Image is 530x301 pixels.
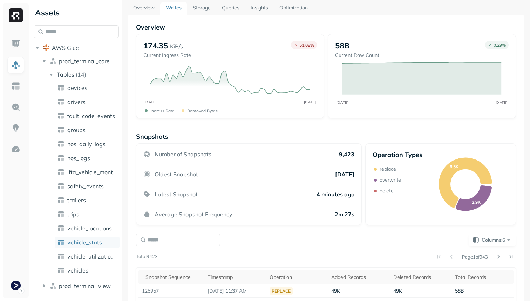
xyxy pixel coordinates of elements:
[304,100,316,104] tspan: [DATE]
[144,100,156,104] tspan: [DATE]
[55,110,120,122] a: fault_code_events
[336,100,348,104] tspan: [DATE]
[208,274,263,281] div: Timestamp
[455,274,510,281] div: Total Records
[9,8,23,22] img: Ryft
[34,7,119,18] div: Assets
[67,169,117,176] span: ifta_vehicle_months
[143,52,191,59] p: Current Ingress Rate
[57,98,64,105] img: table
[55,82,120,93] a: devices
[274,2,313,15] a: Optimization
[136,253,158,260] p: Total 9423
[41,55,119,67] button: prod_terminal_core
[57,126,64,133] img: table
[41,280,119,292] button: prod_terminal_view
[472,199,481,205] text: 2.9K
[335,211,354,218] p: 2m 27s
[138,284,204,298] td: 125957
[50,282,57,289] img: namespace
[160,2,187,15] a: Writes
[11,39,20,48] img: Dashboard
[34,42,119,53] button: AWS Glue
[155,171,198,178] p: Oldest Snapshot
[331,274,386,281] div: Added Records
[67,253,117,260] span: vehicle_utilization_day
[57,183,64,190] img: table
[216,2,245,15] a: Queries
[57,71,74,78] span: Tables
[270,287,293,295] div: replace
[380,166,396,172] p: replace
[335,52,379,59] p: Current Row Count
[150,108,175,113] p: Ingress Rate
[55,138,120,150] a: hos_daily_logs
[450,164,459,169] text: 6.5K
[155,211,232,218] p: Average Snapshot Frequency
[136,132,168,140] p: Snapshots
[67,225,112,232] span: vehicle_locations
[462,254,488,260] p: Page 1 of 943
[50,58,57,65] img: namespace
[145,274,201,281] div: Snapshot Sequence
[469,234,516,246] button: Columns:6
[57,140,64,148] img: table
[494,42,506,48] p: 0.29 %
[331,288,340,294] span: 49K
[485,182,488,188] text: 4
[67,126,86,133] span: groups
[208,288,263,294] p: Oct 2, 2025 11:37 AM
[128,2,160,15] a: Overview
[143,41,168,51] p: 174.35
[455,288,464,294] span: 58B
[335,41,349,51] p: 58B
[155,191,198,198] p: Latest Snapshot
[57,112,64,119] img: table
[57,169,64,176] img: table
[67,140,106,148] span: hos_daily_logs
[55,96,120,107] a: drivers
[317,191,354,198] p: 4 minutes ago
[67,112,115,119] span: fault_code_events
[55,237,120,248] a: vehicle_stats
[270,274,325,281] div: Operation
[11,60,20,70] img: Assets
[57,155,64,162] img: table
[67,239,102,246] span: vehicle_stats
[57,197,64,204] img: table
[55,251,120,262] a: vehicle_utilization_day
[55,124,120,136] a: groups
[11,145,20,154] img: Optimization
[55,195,120,206] a: trailers
[52,44,79,51] span: AWS Glue
[380,188,394,194] p: delete
[55,166,120,178] a: ifta_vehicle_months
[57,253,64,260] img: table
[67,267,88,274] span: vehicles
[155,151,211,158] p: Number of Snapshots
[187,2,216,15] a: Storage
[55,265,120,276] a: vehicles
[11,124,20,133] img: Insights
[57,211,64,218] img: table
[187,108,218,113] p: Removed bytes
[57,239,64,246] img: table
[482,236,512,243] span: Columns: 6
[495,100,508,104] tspan: [DATE]
[55,209,120,220] a: trips
[57,225,64,232] img: table
[57,84,64,91] img: table
[380,177,401,183] p: overwrite
[339,151,354,158] p: 9,423
[11,81,20,91] img: Asset Explorer
[11,281,21,290] img: Terminal
[335,171,354,178] p: [DATE]
[48,69,120,80] button: Tables(14)
[245,2,274,15] a: Insights
[67,211,79,218] span: trips
[67,84,87,91] span: devices
[57,267,64,274] img: table
[11,103,20,112] img: Query Explorer
[76,71,86,78] p: ( 14 )
[393,288,402,294] span: 49K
